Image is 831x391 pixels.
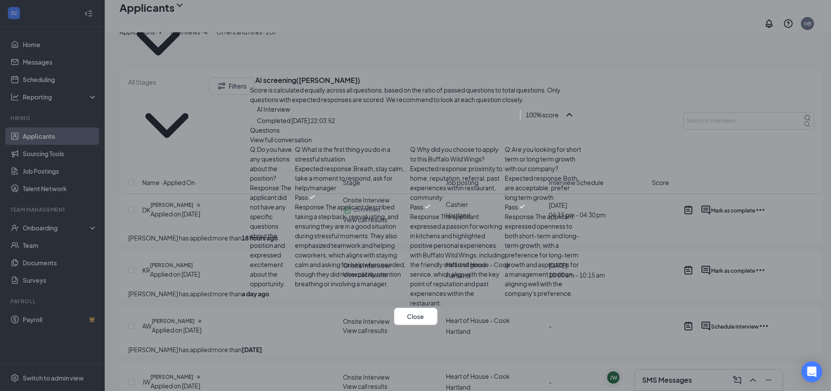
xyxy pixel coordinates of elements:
[410,202,423,212] span: Pass
[250,86,561,103] span: Score is calculated equally across all questions, based on the ratio of passed questions to total...
[410,213,505,307] span: Response : The applicant expressed a passion for working in kitchens and highlighted positive per...
[505,213,579,297] span: Response : The applicant expressed openness to both short-term and long-term growth, with a prefe...
[295,192,308,202] span: Pass
[410,145,499,163] span: Q: Why did you choose to apply to this Buffalo Wild Wings?
[250,184,291,288] span: Response : The applicant did not have any specific questions about the position and expressed exc...
[308,192,317,201] svg: Checkmark
[394,308,438,325] button: Close
[250,126,280,134] span: Questions
[295,165,404,192] span: Expected response : Breath, stay calm, take a moment to respond, ask for help/manager
[250,145,292,182] span: Q: Do you have any questions about the position?
[505,202,518,212] span: Pass
[255,75,360,85] span: AI screening ( [PERSON_NAME] )
[423,202,432,211] svg: Checkmark
[257,116,335,125] span: Completed [DATE] 22:03:52
[518,202,527,211] svg: Checkmark
[410,165,503,201] span: Expected response : proximity to home, reputation, referral, past experiences within restaurant, ...
[505,174,577,201] span: Expected response : Both are acceptable, prefer long term growth
[526,111,559,119] span: 100 % score
[250,135,312,144] span: View full conversation
[257,104,335,114] span: AI Interview
[505,145,581,172] span: Q: Are you looking for short term or long term growth with our company?
[564,110,575,120] svg: ChevronUp
[295,145,390,163] span: Q: What is the first thing you do in a stressful situation.
[801,361,822,382] div: Open Intercom Messenger
[295,203,406,288] span: Response : The applicant described taking a step back, reevaluating, and ensuring they are in a g...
